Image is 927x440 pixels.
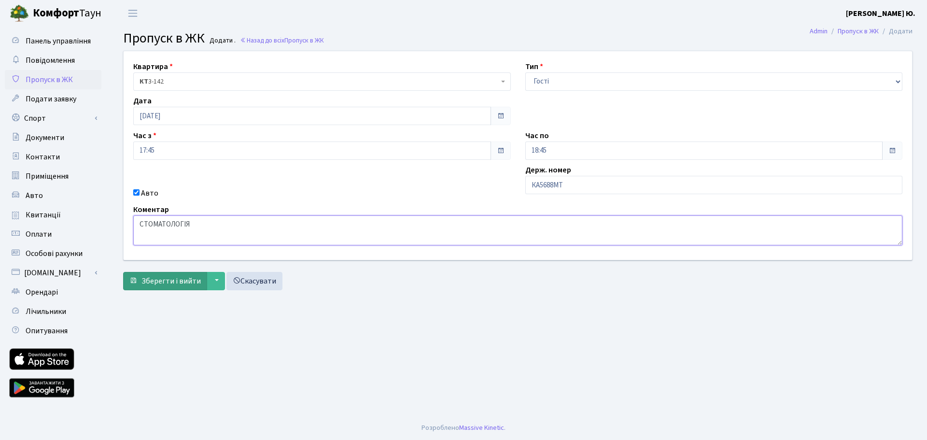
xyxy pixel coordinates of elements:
[525,164,571,176] label: Держ. номер
[141,276,201,286] span: Зберегти і вийти
[123,28,205,48] span: Пропуск в ЖК
[525,176,903,194] input: AA0001AA
[133,72,511,91] span: <b>КТ</b>&nbsp;&nbsp;&nbsp;&nbsp;3-142
[838,26,879,36] a: Пропуск в ЖК
[33,5,79,21] b: Комфорт
[26,152,60,162] span: Контакти
[284,36,324,45] span: Пропуск в ЖК
[140,77,499,86] span: <b>КТ</b>&nbsp;&nbsp;&nbsp;&nbsp;3-142
[5,31,101,51] a: Панель управління
[26,287,58,298] span: Орендарі
[5,51,101,70] a: Повідомлення
[795,21,927,42] nav: breadcrumb
[140,77,148,86] b: КТ
[133,130,156,142] label: Час з
[10,4,29,23] img: logo.png
[26,210,61,220] span: Квитанції
[141,187,158,199] label: Авто
[26,190,43,201] span: Авто
[5,167,101,186] a: Приміщення
[26,132,64,143] span: Документи
[26,74,73,85] span: Пропуск в ЖК
[5,225,101,244] a: Оплати
[5,205,101,225] a: Квитанції
[846,8,915,19] a: [PERSON_NAME] Ю.
[26,229,52,240] span: Оплати
[26,55,75,66] span: Повідомлення
[5,89,101,109] a: Подати заявку
[121,5,145,21] button: Переключити навігацію
[5,147,101,167] a: Контакти
[133,61,173,72] label: Квартира
[5,244,101,263] a: Особові рахунки
[459,423,504,433] a: Massive Kinetic
[5,128,101,147] a: Документи
[26,326,68,336] span: Опитування
[33,5,101,22] span: Таун
[208,37,236,45] small: Додати .
[26,248,83,259] span: Особові рахунки
[5,70,101,89] a: Пропуск в ЖК
[5,263,101,283] a: [DOMAIN_NAME]
[133,95,152,107] label: Дата
[525,130,549,142] label: Час по
[226,272,282,290] a: Скасувати
[26,171,69,182] span: Приміщення
[5,186,101,205] a: Авто
[26,306,66,317] span: Лічильники
[421,423,506,433] div: Розроблено .
[525,61,543,72] label: Тип
[133,204,169,215] label: Коментар
[5,283,101,302] a: Орендарі
[810,26,828,36] a: Admin
[26,94,76,104] span: Подати заявку
[5,109,101,128] a: Спорт
[5,321,101,341] a: Опитування
[123,272,207,290] button: Зберегти і вийти
[240,36,324,45] a: Назад до всіхПропуск в ЖК
[5,302,101,321] a: Лічильники
[879,26,913,37] li: Додати
[26,36,91,46] span: Панель управління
